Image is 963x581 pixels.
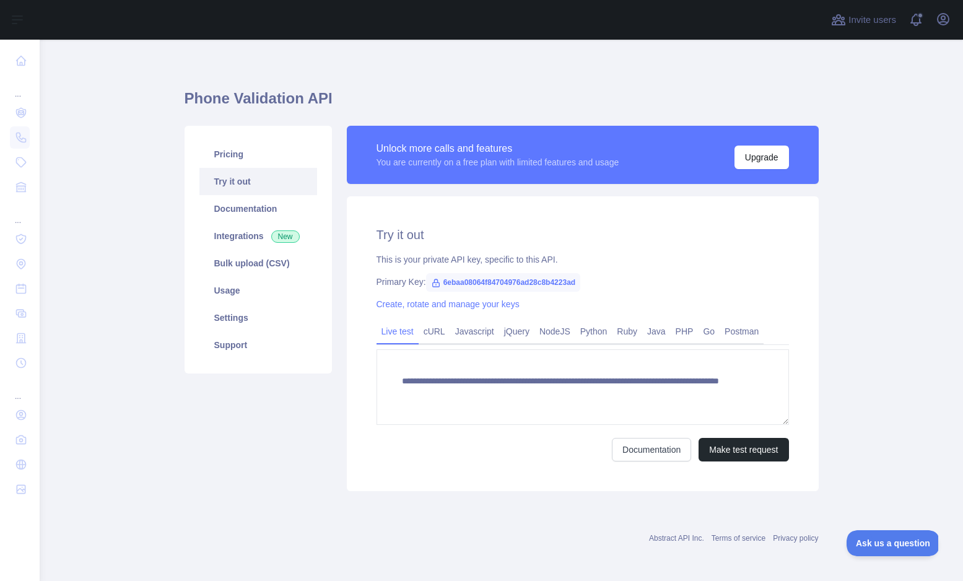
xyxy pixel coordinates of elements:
a: cURL [419,321,450,341]
a: Ruby [612,321,642,341]
a: PHP [671,321,699,341]
div: ... [10,74,30,99]
span: Invite users [848,13,896,27]
a: NodeJS [534,321,575,341]
h1: Phone Validation API [185,89,819,118]
button: Make test request [699,438,788,461]
button: Invite users [829,10,899,30]
span: 6ebaa08064f84704976ad28c8b4223ad [426,273,581,292]
button: Upgrade [734,146,789,169]
a: Integrations New [199,222,317,250]
a: Terms of service [712,534,765,543]
a: Java [642,321,671,341]
a: jQuery [499,321,534,341]
a: Postman [720,321,764,341]
a: Python [575,321,612,341]
h2: Try it out [377,226,789,243]
a: Javascript [450,321,499,341]
a: Privacy policy [773,534,818,543]
a: Create, rotate and manage your keys [377,299,520,309]
a: Pricing [199,141,317,168]
div: ... [10,377,30,401]
a: Abstract API Inc. [649,534,704,543]
span: New [271,230,300,243]
a: Support [199,331,317,359]
a: Try it out [199,168,317,195]
a: Documentation [199,195,317,222]
a: Bulk upload (CSV) [199,250,317,277]
div: ... [10,201,30,225]
a: Usage [199,277,317,304]
a: Documentation [612,438,691,461]
div: Unlock more calls and features [377,141,619,156]
a: Go [698,321,720,341]
iframe: Toggle Customer Support [847,530,938,556]
a: Live test [377,321,419,341]
div: Primary Key: [377,276,789,288]
div: This is your private API key, specific to this API. [377,253,789,266]
div: You are currently on a free plan with limited features and usage [377,156,619,168]
a: Settings [199,304,317,331]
